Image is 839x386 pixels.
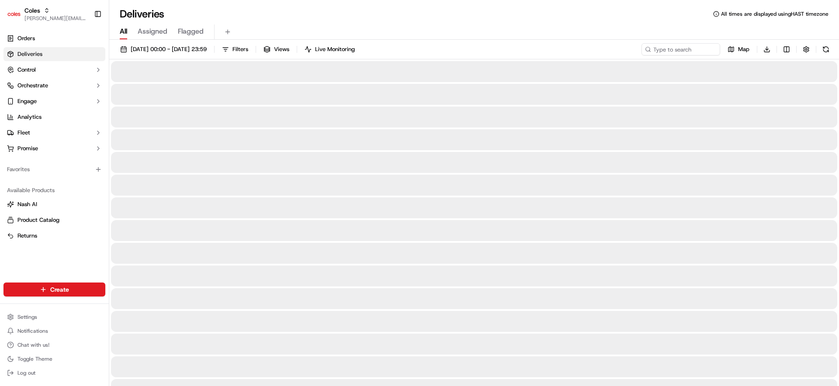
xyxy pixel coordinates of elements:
[178,26,204,37] span: Flagged
[24,15,87,22] button: [PERSON_NAME][EMAIL_ADDRESS][DOMAIN_NAME]
[820,43,832,55] button: Refresh
[3,213,105,227] button: Product Catalog
[3,141,105,155] button: Promise
[3,339,105,351] button: Chat with us!
[3,94,105,108] button: Engage
[3,229,105,243] button: Returns
[3,3,90,24] button: ColesColes[PERSON_NAME][EMAIL_ADDRESS][DOMAIN_NAME]
[50,285,69,294] span: Create
[3,79,105,93] button: Orchestrate
[260,43,293,55] button: Views
[17,200,37,208] span: Nash AI
[3,183,105,197] div: Available Products
[17,113,42,121] span: Analytics
[218,43,252,55] button: Filters
[17,216,59,224] span: Product Catalog
[232,45,248,53] span: Filters
[7,7,21,21] img: Coles
[641,43,720,55] input: Type to search
[120,7,164,21] h1: Deliveries
[17,82,48,90] span: Orchestrate
[131,45,207,53] span: [DATE] 00:00 - [DATE] 23:59
[120,26,127,37] span: All
[17,369,35,376] span: Log out
[116,43,211,55] button: [DATE] 00:00 - [DATE] 23:59
[3,353,105,365] button: Toggle Theme
[3,126,105,140] button: Fleet
[3,63,105,77] button: Control
[3,325,105,337] button: Notifications
[17,355,52,362] span: Toggle Theme
[3,31,105,45] a: Orders
[7,200,102,208] a: Nash AI
[3,47,105,61] a: Deliveries
[138,26,167,37] span: Assigned
[17,232,37,240] span: Returns
[721,10,829,17] span: All times are displayed using HAST timezone
[17,327,48,334] span: Notifications
[3,367,105,379] button: Log out
[274,45,289,53] span: Views
[7,232,102,240] a: Returns
[724,43,753,55] button: Map
[301,43,359,55] button: Live Monitoring
[24,6,40,15] button: Coles
[7,216,102,224] a: Product Catalog
[17,145,38,152] span: Promise
[17,34,35,42] span: Orders
[738,45,749,53] span: Map
[17,341,49,348] span: Chat with us!
[17,314,37,321] span: Settings
[3,110,105,124] a: Analytics
[17,50,42,58] span: Deliveries
[3,283,105,296] button: Create
[17,97,37,105] span: Engage
[315,45,355,53] span: Live Monitoring
[3,162,105,176] div: Favorites
[17,129,30,137] span: Fleet
[17,66,36,74] span: Control
[3,197,105,211] button: Nash AI
[3,311,105,323] button: Settings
